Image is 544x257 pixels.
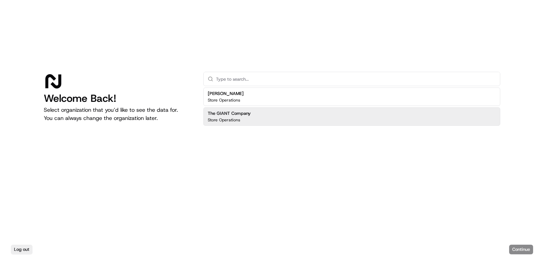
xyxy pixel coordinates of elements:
[208,110,251,117] h2: The GIANT Company
[44,92,192,105] h1: Welcome Back!
[208,91,244,97] h2: [PERSON_NAME]
[208,97,240,103] p: Store Operations
[203,86,500,127] div: Suggestions
[208,117,240,123] p: Store Operations
[216,72,496,86] input: Type to search...
[44,106,192,122] p: Select organization that you’d like to see the data for. You can always change the organization l...
[11,245,32,254] button: Log out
